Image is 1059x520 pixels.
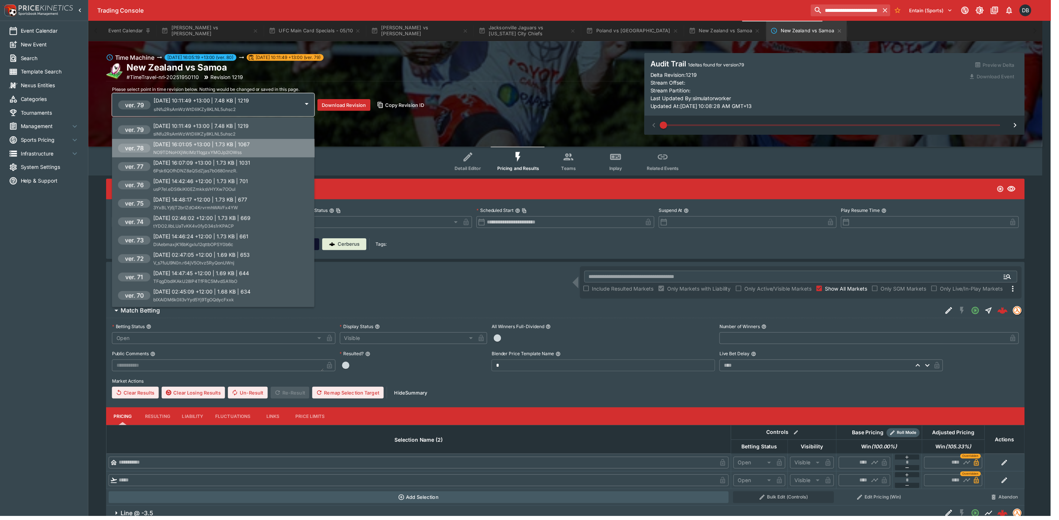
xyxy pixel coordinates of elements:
[126,293,145,302] h6: ver. 70
[154,290,252,298] p: [DATE] 02:45:09 +12:00 | 1.68 KB | 634
[154,271,251,279] p: [DATE] 14:47:45 +12:00 | 1.69 KB | 644
[126,126,145,135] h6: ver. 79
[126,182,145,191] h6: ver. 76
[154,169,239,175] span: 6Psk6QOfhDNZ8aQSdZjas7b0680nnzR.
[154,262,236,268] span: V_s7fuU9N0n.r64jV5Otvz5RyQonUWnj
[154,216,252,223] p: [DATE] 02:46:02 +12:00 | 1.73 KB | 669
[126,145,145,154] h6: ver. 78
[154,243,235,249] span: DlAebmaxjK16bKgxIu12qttbOPSY0b6c
[154,197,249,205] p: [DATE] 14:48:17 +12:00 | 1.73 KB | 677
[126,238,145,246] h6: ver. 73
[154,179,250,186] p: [DATE] 14:42:46 +12:00 | 1.73 KB | 701
[154,253,252,261] p: [DATE] 02:47:05 +12:00 | 1.69 KB | 653
[154,206,240,212] span: 3YxBLYj6jT2brIZdO4KrvrmhWAVFx4YW
[126,163,144,172] h6: ver. 77
[126,275,144,284] h6: ver. 71
[154,225,236,230] span: tYDO2.IIbLUaTvKK4v0fyD34s1rKPACP
[154,234,250,242] p: [DATE] 14:46:24 +12:00 | 1.73 KB | 661
[154,188,237,193] span: usP7el.eDS6kiKI0EZmkksVHYXw7OOuI
[154,299,236,305] span: bIXAiDM6k0Il3vYyd5Yj9TgOQdycFxxk
[154,141,252,149] p: [DATE] 16:01:05 +13:00 | 1.73 KB | 1067
[154,281,239,286] span: TFqgDbdIKAkU28lP4TfFRC5MvdSA1lbO
[154,132,237,138] span: slNfu2RsAmWzWtDIiIKZy8KLNL5uhsc2
[154,160,252,168] p: [DATE] 16:07:09 +13:00 | 1.73 KB | 1031
[126,256,145,265] h6: ver. 72
[126,200,145,209] h6: ver. 75
[154,151,243,156] span: NO9TDNoHXjWclMz11qgzxYMOJp2lOWss
[126,219,145,228] h6: ver. 74
[154,123,250,131] p: [DATE] 10:11:49 +13:00 | 7.48 KB | 1219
